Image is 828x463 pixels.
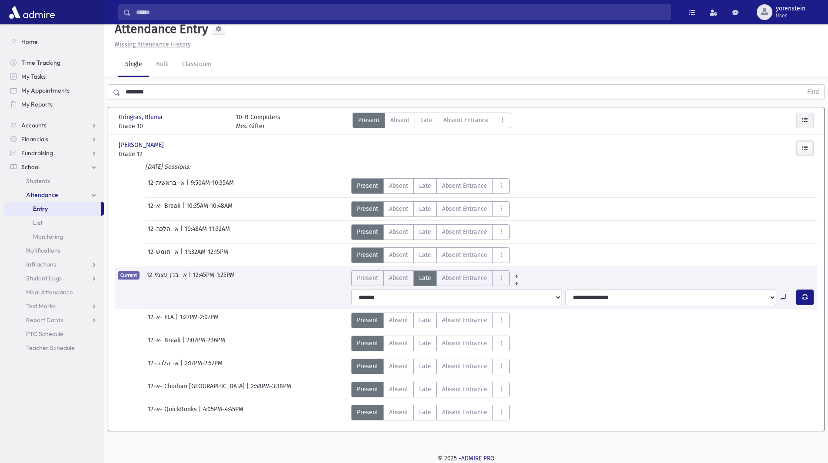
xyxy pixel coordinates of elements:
[185,224,230,240] span: 10:48AM-11:32AM
[357,250,378,260] span: Present
[246,382,251,397] span: |
[148,178,186,194] span: 12-א- בראשית
[352,113,511,131] div: AttTypes
[3,285,104,299] a: Meal Attendance
[442,181,487,190] span: Absent Entrance
[3,97,104,111] a: My Reports
[21,135,48,143] span: Financials
[389,362,408,371] span: Absent
[182,201,186,217] span: |
[148,382,246,397] span: 12-א- Churban [GEOGRAPHIC_DATA]
[111,41,191,48] a: Missing Attendance History
[351,201,510,217] div: AttTypes
[357,316,378,325] span: Present
[21,163,40,171] span: School
[185,359,223,374] span: 2:17PM-2:57PM
[358,116,379,125] span: Present
[7,3,57,21] img: AdmirePro
[148,336,182,351] span: 12-א- Break
[146,270,189,286] span: 12-א- בנין עצמי
[21,59,60,67] span: Time Tracking
[389,273,408,283] span: Absent
[26,344,75,352] span: Teacher Schedule
[357,385,378,394] span: Present
[236,113,280,131] div: 10-B Computers Mrs. Gifter
[191,178,234,194] span: 9:50AM-10:35AM
[419,273,431,283] span: Late
[26,260,56,268] span: Infractions
[131,4,671,20] input: Search
[3,146,104,160] a: Fundraising
[419,181,431,190] span: Late
[351,178,510,194] div: AttTypes
[419,339,431,348] span: Late
[3,188,104,202] a: Attendance
[3,132,104,146] a: Financials
[3,216,104,230] a: List
[180,313,219,328] span: 1:27PM-2:07PM
[3,118,104,132] a: Accounts
[21,38,38,46] span: Home
[148,313,176,328] span: 12-א- ELA
[357,273,378,283] span: Present
[419,385,431,394] span: Late
[3,271,104,285] a: Student Logs
[21,87,70,94] span: My Appointments
[26,330,63,338] span: PTC Schedule
[442,273,487,283] span: Absent Entrance
[3,70,104,83] a: My Tasks
[21,121,47,129] span: Accounts
[33,219,43,227] span: List
[3,299,104,313] a: Test Marks
[148,247,180,263] span: 12-א- חומש
[180,359,185,374] span: |
[182,336,186,351] span: |
[776,5,805,12] span: yorenstein
[802,85,824,100] button: Find
[357,181,378,190] span: Present
[21,100,53,108] span: My Reports
[443,116,489,125] span: Absent Entrance
[419,227,431,236] span: Late
[180,224,185,240] span: |
[119,140,166,150] span: [PERSON_NAME]
[193,270,235,286] span: 12:45PM-1:25PM
[186,178,191,194] span: |
[3,83,104,97] a: My Appointments
[357,362,378,371] span: Present
[3,313,104,327] a: Report Cards
[203,405,243,420] span: 4:05PM-4:45PM
[118,53,149,77] a: Single
[26,177,50,185] span: Students
[176,313,180,328] span: |
[26,288,73,296] span: Meal Attendance
[419,204,431,213] span: Late
[148,359,180,374] span: 12-א- הלכה
[357,204,378,213] span: Present
[26,246,60,254] span: Notifications
[420,116,432,125] span: Late
[186,201,233,217] span: 10:35AM-10:48AM
[351,270,523,286] div: AttTypes
[148,224,180,240] span: 12-א- הלכה
[119,122,227,131] span: Grade 10
[3,56,104,70] a: Time Tracking
[180,247,185,263] span: |
[26,191,58,199] span: Attendance
[33,205,48,213] span: Entry
[510,277,523,284] a: All Later
[389,385,408,394] span: Absent
[351,405,510,420] div: AttTypes
[26,302,56,310] span: Test Marks
[3,160,104,174] a: School
[357,227,378,236] span: Present
[357,408,378,417] span: Present
[351,382,510,397] div: AttTypes
[442,362,487,371] span: Absent Entrance
[149,53,175,77] a: Bulk
[389,250,408,260] span: Absent
[119,150,227,159] span: Grade 12
[389,227,408,236] span: Absent
[419,316,431,325] span: Late
[115,41,191,48] u: Missing Attendance History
